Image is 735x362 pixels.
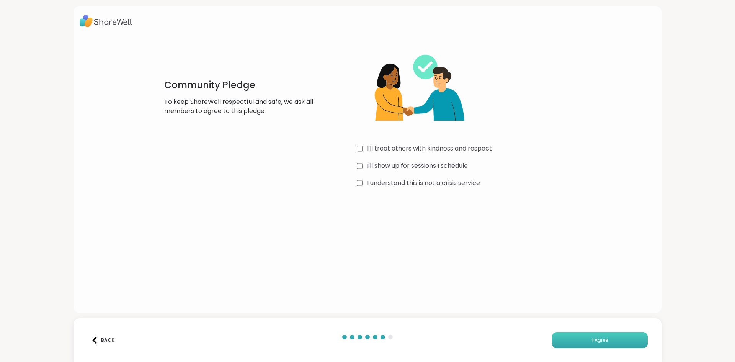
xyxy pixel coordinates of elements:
[367,161,468,170] label: I'll show up for sessions I schedule
[552,332,648,348] button: I Agree
[80,12,132,30] img: ShareWell Logo
[164,97,317,116] p: To keep ShareWell respectful and safe, we ask all members to agree to this pledge:
[87,332,118,348] button: Back
[91,337,114,344] div: Back
[367,179,480,188] label: I understand this is not a crisis service
[164,79,317,91] h1: Community Pledge
[592,337,608,344] span: I Agree
[367,144,492,153] label: I'll treat others with kindness and respect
